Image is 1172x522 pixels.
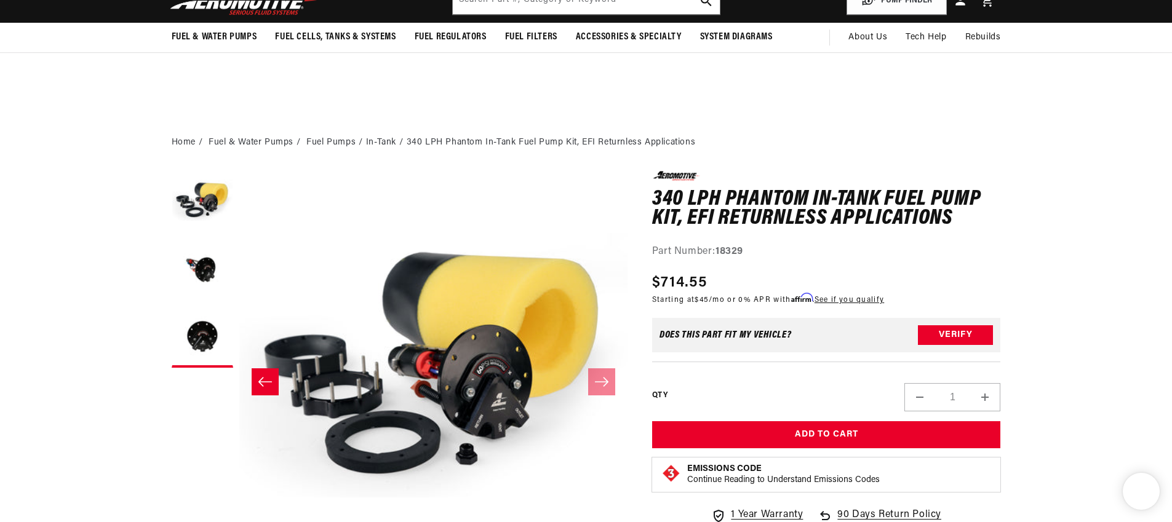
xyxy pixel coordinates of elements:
button: Slide right [588,368,615,395]
strong: 18329 [716,247,743,256]
span: $45 [695,296,709,304]
nav: breadcrumbs [172,136,1001,149]
span: Tech Help [906,31,946,44]
a: Fuel & Water Pumps [209,136,293,149]
li: In-Tank [366,136,407,149]
span: Accessories & Specialty [576,31,682,44]
span: Affirm [791,293,813,303]
button: Load image 3 in gallery view [172,306,233,368]
span: Fuel Cells, Tanks & Systems [275,31,396,44]
span: $714.55 [652,272,707,294]
strong: Emissions Code [687,464,762,473]
summary: Accessories & Specialty [567,23,691,52]
div: Part Number: [652,244,1001,260]
button: Verify [918,325,993,345]
button: Load image 2 in gallery view [172,239,233,300]
span: Rebuilds [965,31,1001,44]
a: Home [172,136,196,149]
li: 340 LPH Phantom In-Tank Fuel Pump Kit, EFI Returnless Applications [407,136,696,149]
summary: Fuel & Water Pumps [162,23,266,52]
p: Starting at /mo or 0% APR with . [652,294,884,306]
summary: Rebuilds [956,23,1010,52]
button: Slide left [252,368,279,395]
span: System Diagrams [700,31,773,44]
button: Load image 1 in gallery view [172,171,233,232]
summary: Fuel Regulators [405,23,496,52]
a: See if you qualify - Learn more about Affirm Financing (opens in modal) [815,296,884,304]
h1: 340 LPH Phantom In-Tank Fuel Pump Kit, EFI Returnless Applications [652,190,1001,229]
button: Add to Cart [652,421,1001,449]
img: Emissions code [661,464,681,483]
summary: Fuel Cells, Tanks & Systems [266,23,405,52]
p: Continue Reading to Understand Emissions Codes [687,475,880,486]
summary: Fuel Filters [496,23,567,52]
span: Fuel Regulators [415,31,487,44]
span: Fuel Filters [505,31,557,44]
a: Fuel Pumps [306,136,356,149]
div: Does This part fit My vehicle? [660,330,792,340]
summary: Tech Help [896,23,955,52]
button: Emissions CodeContinue Reading to Understand Emissions Codes [687,464,880,486]
span: Fuel & Water Pumps [172,31,257,44]
a: About Us [839,23,896,52]
label: QTY [652,390,668,401]
summary: System Diagrams [691,23,782,52]
span: About Us [848,33,887,42]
